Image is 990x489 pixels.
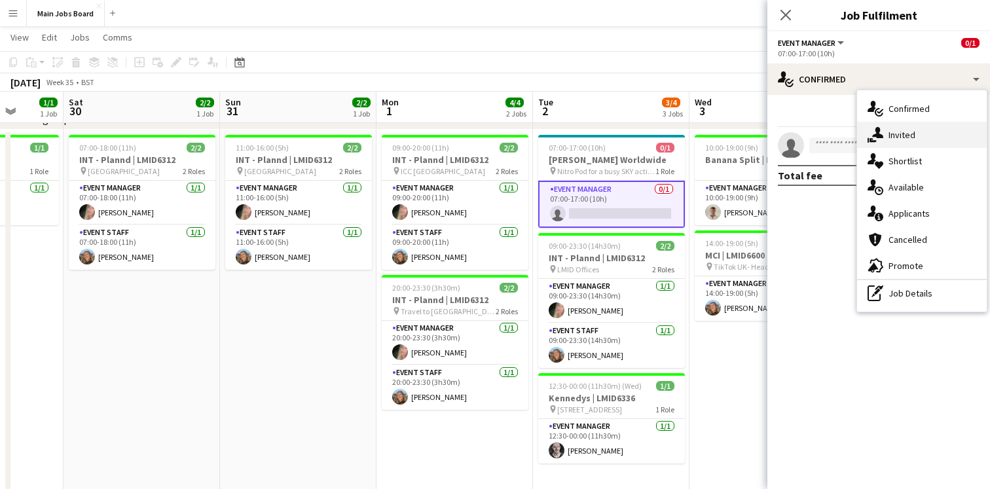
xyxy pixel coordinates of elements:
[42,31,57,43] span: Edit
[352,98,371,107] span: 2/2
[557,166,655,176] span: Nitro Pod for a busy SKY activation
[183,166,205,176] span: 2 Roles
[695,230,841,321] app-job-card: 14:00-19:00 (5h)1/1MCI | LMID6600 TikTok UK- Head Office1 RoleEvent Manager1/114:00-19:00 (5h)[PE...
[10,31,29,43] span: View
[778,38,846,48] button: Event Manager
[27,1,105,26] button: Main Jobs Board
[695,154,841,166] h3: Banana Split | LMID6868
[714,262,791,272] span: TikTok UK- Head Office
[30,143,48,153] span: 1/1
[538,419,685,463] app-card-role: Event Manager1/112:30-00:00 (11h30m)[PERSON_NAME]
[401,166,485,176] span: ICC [GEOGRAPHIC_DATA]
[538,181,685,228] app-card-role: Event Manager0/107:00-17:00 (10h)
[196,98,214,107] span: 2/2
[382,135,528,270] app-job-card: 09:00-20:00 (11h)2/2INT - Plannd | LMID6312 ICC [GEOGRAPHIC_DATA]2 RolesEvent Manager1/109:00-20:...
[767,63,990,95] div: Confirmed
[778,38,835,48] span: Event Manager
[225,96,241,108] span: Sun
[343,143,361,153] span: 2/2
[557,264,599,274] span: LMID Offices
[538,154,685,166] h3: [PERSON_NAME] Worldwide
[538,323,685,368] app-card-role: Event Staff1/109:00-23:30 (14h30m)[PERSON_NAME]
[500,283,518,293] span: 2/2
[695,135,841,225] app-job-card: 10:00-19:00 (9h)1/1Banana Split | LMID68681 RoleEvent Manager1/110:00-19:00 (9h)[PERSON_NAME]
[98,29,137,46] a: Comms
[37,29,62,46] a: Edit
[69,96,83,108] span: Sat
[695,276,841,321] app-card-role: Event Manager1/114:00-19:00 (5h)[PERSON_NAME]
[695,96,712,108] span: Wed
[496,166,518,176] span: 2 Roles
[10,76,41,89] div: [DATE]
[656,241,674,251] span: 2/2
[88,166,160,176] span: [GEOGRAPHIC_DATA]
[538,96,553,108] span: Tue
[69,181,215,225] app-card-role: Event Manager1/107:00-18:00 (11h)[PERSON_NAME]
[656,143,674,153] span: 0/1
[549,241,621,251] span: 09:00-23:30 (14h30m)
[382,294,528,306] h3: INT - Plannd | LMID6312
[69,154,215,166] h3: INT - Plannd | LMID6312
[392,283,460,293] span: 20:00-23:30 (3h30m)
[857,226,987,253] div: Cancelled
[549,143,606,153] span: 07:00-17:00 (10h)
[69,135,215,270] app-job-card: 07:00-18:00 (11h)2/2INT - Plannd | LMID6312 [GEOGRAPHIC_DATA]2 RolesEvent Manager1/107:00-18:00 (...
[538,135,685,228] app-job-card: 07:00-17:00 (10h)0/1[PERSON_NAME] Worldwide Nitro Pod for a busy SKY activation1 RoleEvent Manage...
[538,233,685,368] app-job-card: 09:00-23:30 (14h30m)2/2INT - Plannd | LMID6312 LMID Offices2 RolesEvent Manager1/109:00-23:30 (14...
[538,279,685,323] app-card-role: Event Manager1/109:00-23:30 (14h30m)[PERSON_NAME]
[380,103,399,118] span: 1
[353,109,370,118] div: 1 Job
[382,154,528,166] h3: INT - Plannd | LMID6312
[857,280,987,306] div: Job Details
[496,306,518,316] span: 2 Roles
[538,392,685,404] h3: Kennedys | LMID6336
[225,135,372,270] app-job-card: 11:00-16:00 (5h)2/2INT - Plannd | LMID6312 [GEOGRAPHIC_DATA]2 RolesEvent Manager1/111:00-16:00 (5...
[382,96,399,108] span: Mon
[70,31,90,43] span: Jobs
[778,169,822,182] div: Total fee
[549,381,642,391] span: 12:30-00:00 (11h30m) (Wed)
[857,148,987,174] div: Shortlist
[557,405,622,414] span: [STREET_ADDRESS]
[196,109,213,118] div: 1 Job
[505,98,524,107] span: 4/4
[401,306,496,316] span: Travel to [GEOGRAPHIC_DATA]
[695,181,841,225] app-card-role: Event Manager1/110:00-19:00 (9h)[PERSON_NAME]
[662,98,680,107] span: 3/4
[103,31,132,43] span: Comms
[382,321,528,365] app-card-role: Event Manager1/120:00-23:30 (3h30m)[PERSON_NAME]
[67,103,83,118] span: 30
[69,225,215,270] app-card-role: Event Staff1/107:00-18:00 (11h)[PERSON_NAME]
[236,143,289,153] span: 11:00-16:00 (5h)
[857,200,987,226] div: Applicants
[705,143,758,153] span: 10:00-19:00 (9h)
[695,249,841,261] h3: MCI | LMID6600
[538,373,685,463] app-job-card: 12:30-00:00 (11h30m) (Wed)1/1Kennedys | LMID6336 [STREET_ADDRESS]1 RoleEvent Manager1/112:30-00:0...
[857,253,987,279] div: Promote
[652,264,674,274] span: 2 Roles
[39,98,58,107] span: 1/1
[767,7,990,24] h3: Job Fulfilment
[656,381,674,391] span: 1/1
[244,166,316,176] span: [GEOGRAPHIC_DATA]
[655,166,674,176] span: 1 Role
[187,143,205,153] span: 2/2
[225,154,372,166] h3: INT - Plannd | LMID6312
[693,103,712,118] span: 3
[223,103,241,118] span: 31
[339,166,361,176] span: 2 Roles
[65,29,95,46] a: Jobs
[538,252,685,264] h3: INT - Plannd | LMID6312
[43,77,76,87] span: Week 35
[382,275,528,410] div: 20:00-23:30 (3h30m)2/2INT - Plannd | LMID6312 Travel to [GEOGRAPHIC_DATA]2 RolesEvent Manager1/12...
[506,109,526,118] div: 2 Jobs
[961,38,980,48] span: 0/1
[857,96,987,122] div: Confirmed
